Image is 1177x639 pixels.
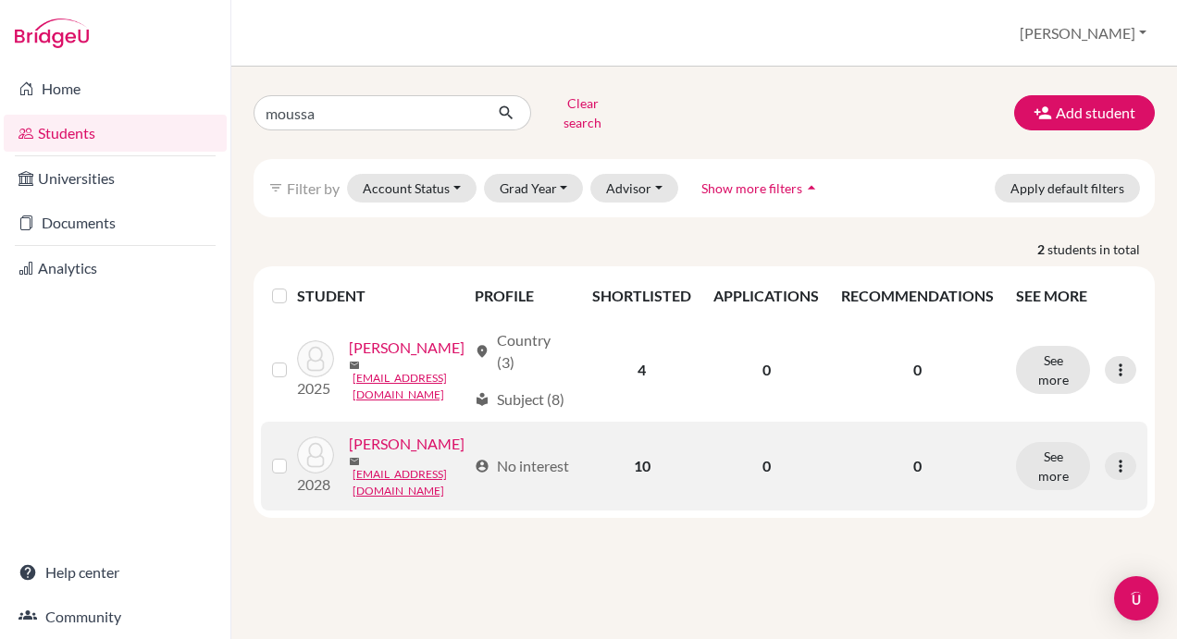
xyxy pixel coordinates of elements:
[686,174,836,203] button: Show more filtersarrow_drop_up
[347,174,477,203] button: Account Status
[1011,16,1155,51] button: [PERSON_NAME]
[4,204,227,241] a: Documents
[475,344,489,359] span: location_on
[702,422,830,510] td: 0
[297,340,334,377] img: Moussa, Chloe
[349,337,465,359] a: [PERSON_NAME]
[4,598,227,635] a: Community
[4,160,227,197] a: Universities
[297,473,334,496] p: 2028
[254,95,483,130] input: Find student by name...
[4,250,227,287] a: Analytics
[475,392,489,407] span: local_library
[702,274,830,318] th: APPLICATIONS
[1016,442,1090,490] button: See more
[475,459,489,473] span: account_circle
[268,180,283,195] i: filter_list
[297,377,334,399] p: 2025
[1005,274,1147,318] th: SEE MORE
[15,18,89,48] img: Bridge-U
[484,174,584,203] button: Grad Year
[841,455,994,477] p: 0
[353,466,466,499] a: [EMAIL_ADDRESS][DOMAIN_NAME]
[349,456,360,467] span: mail
[531,89,634,137] button: Clear search
[475,329,570,374] div: Country (3)
[701,180,802,196] span: Show more filters
[830,274,1005,318] th: RECOMMENDATIONS
[1016,346,1090,394] button: See more
[1037,240,1047,259] strong: 2
[349,433,465,455] a: [PERSON_NAME]
[1047,240,1155,259] span: students in total
[995,174,1140,203] button: Apply default filters
[1114,576,1158,621] div: Open Intercom Messenger
[353,370,466,403] a: [EMAIL_ADDRESS][DOMAIN_NAME]
[841,359,994,381] p: 0
[475,455,569,477] div: No interest
[590,174,678,203] button: Advisor
[297,436,334,473] img: Moussa, Laura
[297,274,464,318] th: STUDENT
[1014,95,1155,130] button: Add student
[464,274,581,318] th: PROFILE
[702,318,830,422] td: 0
[581,318,702,422] td: 4
[4,70,227,107] a: Home
[802,178,821,197] i: arrow_drop_up
[287,179,340,197] span: Filter by
[349,360,360,371] span: mail
[581,422,702,510] td: 10
[4,115,227,152] a: Students
[581,274,702,318] th: SHORTLISTED
[4,554,227,591] a: Help center
[475,388,564,411] div: Subject (8)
